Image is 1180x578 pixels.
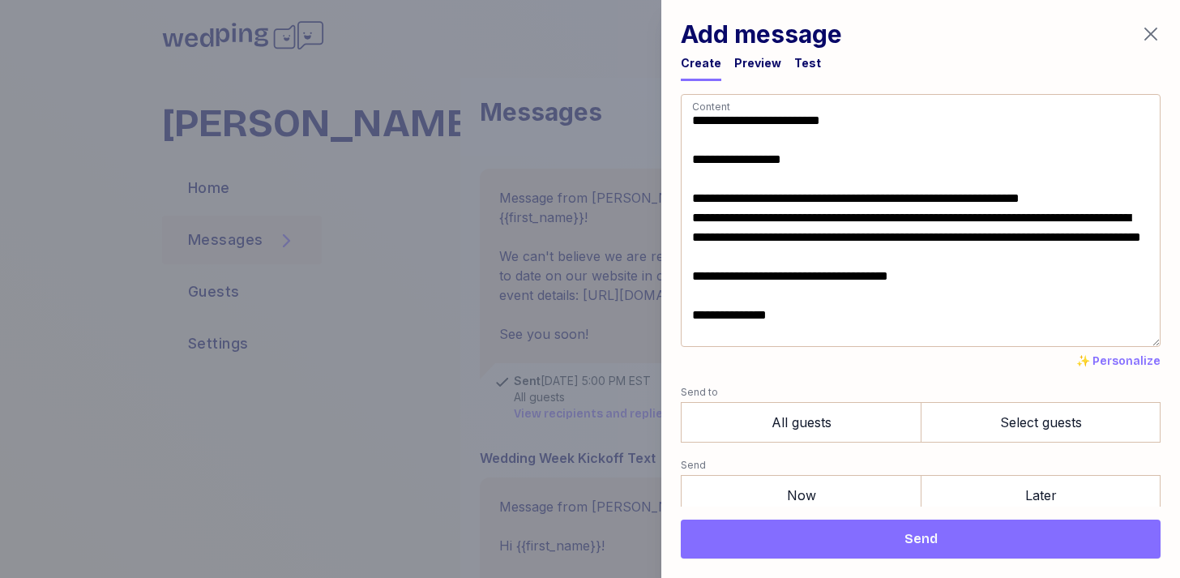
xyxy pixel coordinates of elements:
[681,19,842,49] h1: Add message
[681,456,1161,475] label: Send
[904,529,938,549] span: Send
[681,475,921,516] label: Now
[681,520,1161,559] button: Send
[681,383,1161,402] label: Send to
[681,402,921,443] label: All guests
[734,55,781,71] div: Preview
[681,55,721,71] div: Create
[794,55,821,71] div: Test
[921,402,1161,443] label: Select guests
[921,475,1161,516] label: Later
[1076,353,1161,370] button: ✨ Personalize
